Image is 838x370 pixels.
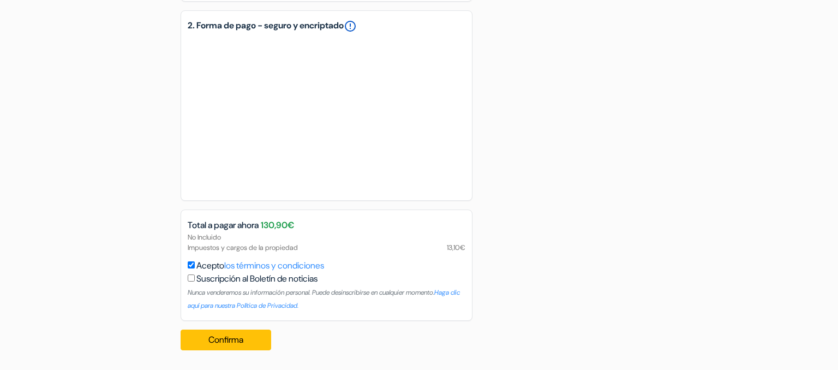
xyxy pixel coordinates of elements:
[261,219,294,232] span: 130,90€
[196,272,318,285] label: Suscripción al Boletín de noticias
[181,330,271,350] button: Confirma
[181,232,472,253] div: No Incluido Impuestos y cargos de la propiedad
[188,288,460,310] small: Nunca venderemos su información personal. Puede desinscribirse en cualquier momento.
[188,219,259,232] span: Total a pagar ahora
[188,288,460,310] a: Haga clic aquí para nuestra Política de Privacidad.
[344,20,357,33] a: error_outline
[447,242,465,253] span: 13,10€
[188,20,465,33] h5: 2. Forma de pago - seguro y encriptado
[224,260,324,271] a: los términos y condiciones
[196,259,324,272] label: Acepto
[185,35,468,194] iframe: Campo de entrada seguro para el pago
